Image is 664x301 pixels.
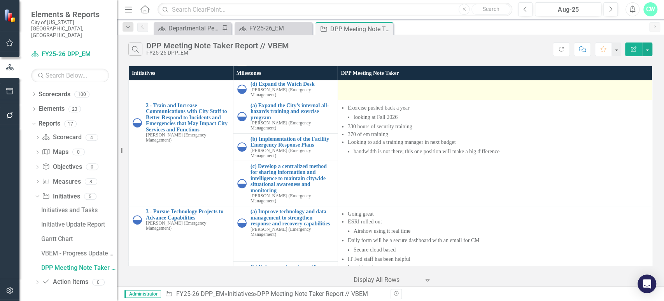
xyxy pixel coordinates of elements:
[129,100,233,206] td: Double-Click to Edit Right Click for Context Menu
[39,261,117,274] a: DPP Meeting Note Taker Report // VBEM
[92,279,105,285] div: 0
[354,148,648,156] li: bandwidth is not there; this one position will make a big difference
[68,106,81,112] div: 23
[237,142,247,152] img: In Progress
[348,131,648,138] li: 370 of em training
[85,178,97,185] div: 8
[354,113,648,121] li: looking at Fall 2026
[251,264,334,276] a: (b) Enhance enterprise resiliency and crisis management capabilities
[237,85,247,94] img: In Progress
[348,123,648,131] li: 330 hours of security training
[251,163,334,193] a: (c) Develop a centralized method for sharing information and intelligence to maintain citywide si...
[251,209,334,227] a: (a) Improve technology and data management to strengthen response and recovery capabilities
[133,215,142,225] img: In Progress
[156,23,220,33] a: Departmental Performance Plans
[86,164,98,170] div: 0
[146,209,229,221] a: 3 - Pursue Technology Projects to Advance Capabilities
[535,2,601,16] button: Aug-25
[348,104,648,121] li: Exercise pushed back a year
[42,163,82,172] a: Objectives
[348,218,648,235] li: ESRI rolled out
[4,9,18,23] img: ClearPoint Strategy
[233,133,338,161] td: Double-Click to Edit Right Click for Context Menu
[233,206,338,261] td: Double-Click to Edit Right Click for Context Menu
[31,50,109,59] a: FY25-26 DPP_EM
[251,148,334,158] small: [PERSON_NAME] (Emergency Management)
[86,134,98,141] div: 4
[158,3,512,16] input: Search ClearPoint...
[251,136,334,148] a: (b) Implementation of the Facility Emergency Response Plans
[237,112,247,121] img: In Progress
[31,10,109,19] span: Elements & Reports
[257,290,368,297] div: DPP Meeting Note Taker Report // VBEM
[330,24,391,34] div: DPP Meeting Note Taker Report // VBEM
[354,246,648,254] li: Secure cloud based
[146,50,289,56] div: FY25-26 DPP_EM
[233,79,338,100] td: Double-Click to Edit Right Click for Context Menu
[39,204,117,216] a: Initiatives and Tasks
[348,138,648,156] li: Looking to add a training manager in next budget
[251,227,334,237] small: [PERSON_NAME] (Emergency Management)
[41,221,117,228] div: Initiative Update Report
[42,177,81,186] a: Measures
[251,193,334,204] small: [PERSON_NAME] (Emergency Management)
[41,235,117,243] div: Gantt Chart
[251,87,334,97] small: [PERSON_NAME] (Emergency Management)
[39,90,70,99] a: Scorecards
[348,210,648,218] li: Going great
[165,290,384,299] div: » »
[638,274,656,293] div: Open Intercom Messenger
[146,221,229,231] small: [PERSON_NAME] (Emergency Management)
[31,69,109,82] input: Search Below...
[233,161,338,206] td: Double-Click to Edit Right Click for Context Menu
[483,6,499,12] span: Search
[251,120,334,131] small: [PERSON_NAME] (Emergency Management)
[39,232,117,245] a: Gantt Chart
[39,247,117,259] a: VBEM - Progress Update Report
[338,100,652,206] td: Double-Click to Edit
[72,149,85,156] div: 0
[41,264,117,271] div: DPP Meeting Note Taker Report // VBEM
[251,103,334,120] a: (a) Expand the City’s internal all-hazards training and exercise program
[146,41,289,50] div: DPP Meeting Note Taker Report // VBEM
[74,91,89,97] div: 100
[237,179,247,188] img: In Progress
[237,218,247,228] img: In Progress
[251,81,334,87] a: (d) Expand the Watch Desk
[471,4,510,15] button: Search
[39,119,60,128] a: Reports
[42,192,80,201] a: Initiatives
[84,193,96,200] div: 5
[348,237,648,254] li: Daily form will be a secure dashboard with an email for CM
[176,290,224,297] a: FY25-26 DPP_EM
[237,23,310,33] a: FY25-26_EM
[348,263,648,288] li: Grant is pain
[348,255,648,263] li: IT Fed staff has been helpful
[39,104,65,113] a: Elements
[146,103,229,133] a: 2 - Train and Increase Communications with City Staff to Better Respond to Incidents and Emergenc...
[643,2,657,16] button: CW
[64,120,77,127] div: 17
[354,227,648,235] li: Airshow using it real time
[42,278,88,287] a: Action Items
[227,290,254,297] a: Initiatives
[124,290,161,298] span: Administrator
[39,218,117,230] a: Initiative Update Report
[41,207,117,214] div: Initiatives and Tasks
[168,23,220,33] div: Departmental Performance Plans
[42,148,68,157] a: Maps
[31,19,109,38] small: City of [US_STATE][GEOGRAPHIC_DATA], [GEOGRAPHIC_DATA]
[146,133,229,143] small: [PERSON_NAME] (Emergency Management)
[41,250,117,257] div: VBEM - Progress Update Report
[42,133,81,142] a: Scorecard
[233,100,338,134] td: Double-Click to Edit Right Click for Context Menu
[538,5,599,14] div: Aug-25
[133,118,142,127] img: In Progress
[249,23,310,33] div: FY25-26_EM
